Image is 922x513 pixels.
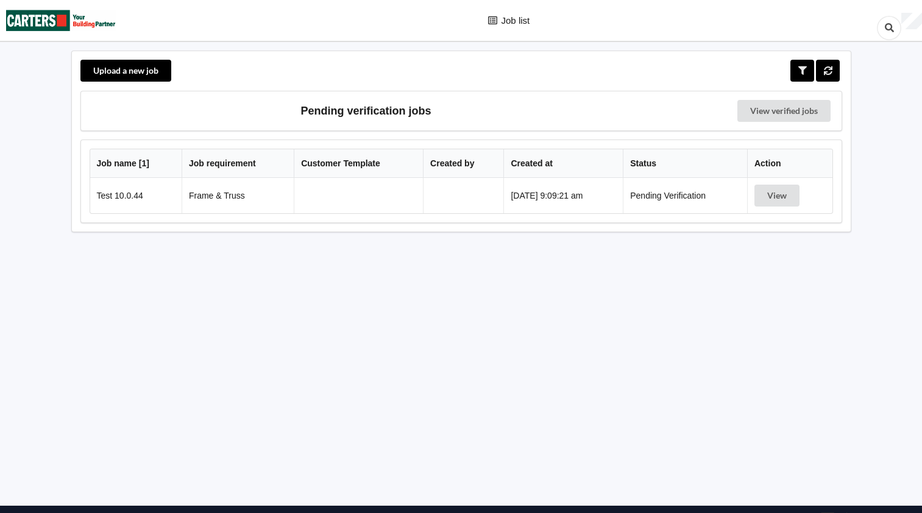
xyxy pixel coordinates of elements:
a: Job list [477,15,540,27]
span: Job list [502,16,530,25]
h3: Pending verification jobs [90,100,643,122]
button: Upload a new job [80,60,171,82]
img: Carters [6,1,116,40]
button: View [754,185,800,207]
th: Customer Template [294,149,423,178]
a: View [754,191,802,200]
a: Upload a new job [80,60,174,82]
td: Pending Verification [623,178,747,213]
th: Action [747,149,832,178]
td: Frame & Truss [182,178,294,213]
th: Status [623,149,747,178]
th: Created by [423,149,503,178]
th: Job requirement [182,149,294,178]
th: Created at [503,149,623,178]
a: View verified jobs [737,100,831,122]
td: [DATE] 9:09:21 am [503,178,623,213]
td: Test 10.0.44 [90,178,182,213]
div: User Profile [901,13,922,30]
th: Job name [ 1 ] [90,149,182,178]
